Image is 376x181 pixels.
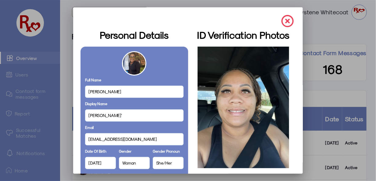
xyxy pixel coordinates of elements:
h3: Personal Details [100,27,169,42]
label: Gender Pronoun [153,148,180,154]
span: Woman [122,160,136,166]
label: Display Name [85,101,107,106]
span: [DATE] [88,160,101,166]
label: Full Name [85,77,101,83]
span: [PERSON_NAME] [88,88,121,95]
label: ID Verification Type [85,172,116,178]
span: [EMAIL_ADDRESS][DOMAIN_NAME] [88,136,156,142]
span: [PERSON_NAME]’ [88,112,122,119]
label: Email [85,125,94,130]
span: She/Her [156,160,172,166]
label: Gender [119,148,131,154]
label: Date Of Birth [85,148,106,154]
h3: ID Verification Photos [197,27,289,42]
